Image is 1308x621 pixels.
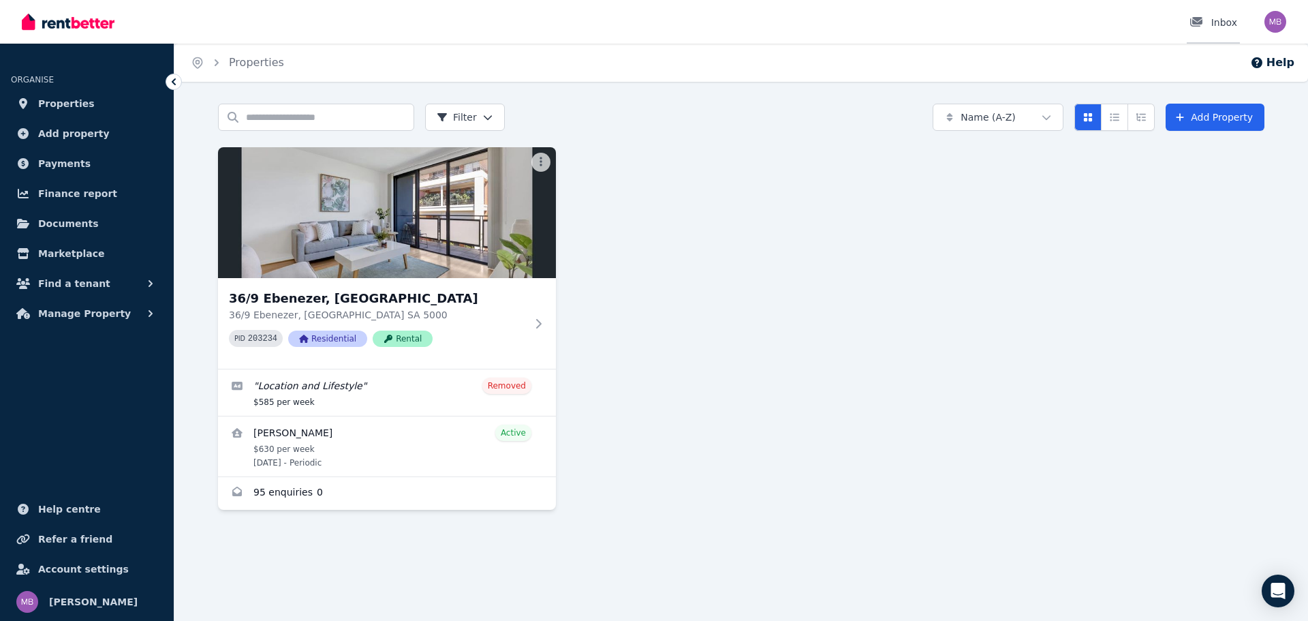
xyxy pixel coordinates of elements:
[288,331,367,347] span: Residential
[11,120,163,147] a: Add property
[1189,16,1237,29] div: Inbox
[38,245,104,262] span: Marketplace
[22,12,114,32] img: RentBetter
[1074,104,1155,131] div: View options
[11,90,163,117] a: Properties
[11,180,163,207] a: Finance report
[38,275,110,292] span: Find a tenant
[218,416,556,476] a: View details for George McArdle
[218,369,556,416] a: Edit listing: Location and Lifestyle
[38,215,99,232] span: Documents
[11,210,163,237] a: Documents
[218,477,556,510] a: Enquiries for 36/9 Ebenezer, Adelaide
[11,150,163,177] a: Payments
[1074,104,1102,131] button: Card view
[11,496,163,523] a: Help centre
[229,308,526,322] p: 36/9 Ebenezer, [GEOGRAPHIC_DATA] SA 5000
[49,594,138,610] span: [PERSON_NAME]
[38,95,95,112] span: Properties
[38,155,91,172] span: Payments
[16,591,38,613] img: Mark Burns
[38,305,131,322] span: Manage Property
[1250,55,1294,71] button: Help
[38,501,101,517] span: Help centre
[234,335,245,342] small: PID
[248,334,277,344] code: 203234
[425,104,505,131] button: Filter
[1262,575,1294,607] div: Open Intercom Messenger
[11,240,163,267] a: Marketplace
[174,44,300,82] nav: Breadcrumb
[38,531,112,547] span: Refer a friend
[38,561,129,577] span: Account settings
[11,300,163,327] button: Manage Property
[218,147,556,369] a: 36/9 Ebenezer, Adelaide36/9 Ebenezer, [GEOGRAPHIC_DATA]36/9 Ebenezer, [GEOGRAPHIC_DATA] SA 5000PI...
[1101,104,1128,131] button: Compact list view
[11,270,163,297] button: Find a tenant
[38,185,117,202] span: Finance report
[11,556,163,583] a: Account settings
[38,125,110,142] span: Add property
[933,104,1063,131] button: Name (A-Z)
[531,153,550,172] button: More options
[961,110,1016,124] span: Name (A-Z)
[229,56,284,69] a: Properties
[1264,11,1286,33] img: Mark Burns
[11,526,163,553] a: Refer a friend
[437,110,477,124] span: Filter
[229,289,526,308] h3: 36/9 Ebenezer, [GEOGRAPHIC_DATA]
[218,147,556,278] img: 36/9 Ebenezer, Adelaide
[373,331,433,347] span: Rental
[11,75,54,85] span: ORGANISE
[1127,104,1155,131] button: Expanded list view
[1166,104,1264,131] a: Add Property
